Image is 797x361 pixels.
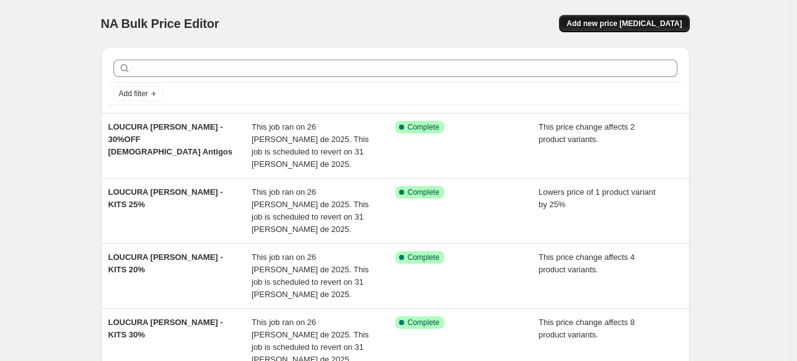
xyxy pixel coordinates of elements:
[539,252,635,274] span: This price change affects 4 product variants.
[108,318,223,339] span: LOUCURA [PERSON_NAME] - KITS 30%
[408,318,439,328] span: Complete
[108,122,233,156] span: LOUCURA [PERSON_NAME] - 30%OFF [DEMOGRAPHIC_DATA] Antigos
[408,252,439,262] span: Complete
[252,252,369,299] span: This job ran on 26 [PERSON_NAME] de 2025. This job is scheduled to revert on 31 [PERSON_NAME] de ...
[108,187,223,209] span: LOUCURA [PERSON_NAME] - KITS 25%
[119,89,148,99] span: Add filter
[113,86,163,101] button: Add filter
[539,122,635,144] span: This price change affects 2 product variants.
[252,122,369,169] span: This job ran on 26 [PERSON_NAME] de 2025. This job is scheduled to revert on 31 [PERSON_NAME] de ...
[108,252,223,274] span: LOUCURA [PERSON_NAME] - KITS 20%
[539,318,635,339] span: This price change affects 8 product variants.
[101,17,219,30] span: NA Bulk Price Editor
[566,19,682,29] span: Add new price [MEDICAL_DATA]
[408,187,439,197] span: Complete
[559,15,689,32] button: Add new price [MEDICAL_DATA]
[539,187,656,209] span: Lowers price of 1 product variant by 25%
[408,122,439,132] span: Complete
[252,187,369,234] span: This job ran on 26 [PERSON_NAME] de 2025. This job is scheduled to revert on 31 [PERSON_NAME] de ...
